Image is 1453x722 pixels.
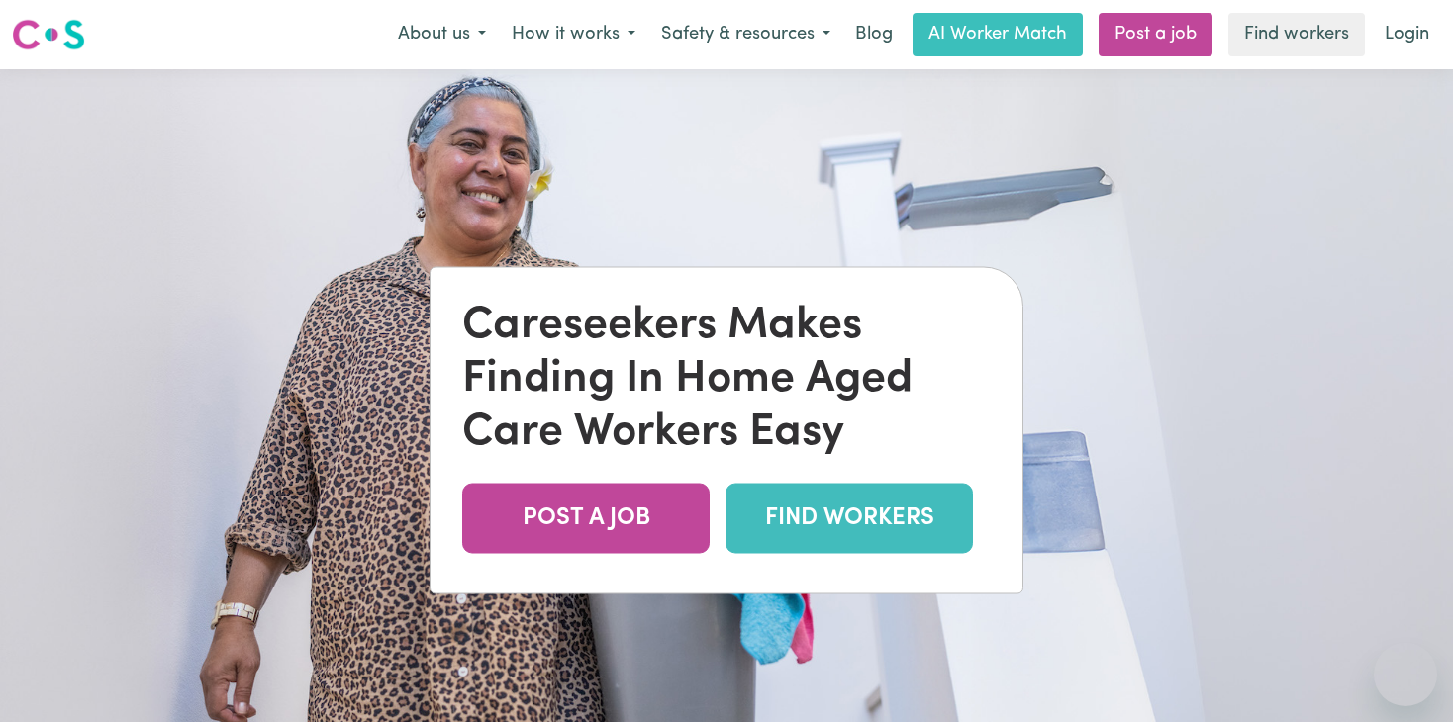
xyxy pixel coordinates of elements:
button: How it works [499,14,648,55]
a: Find workers [1228,13,1365,56]
button: Safety & resources [648,14,843,55]
a: Blog [843,13,905,56]
img: Careseekers logo [12,17,85,52]
a: Post a job [1099,13,1212,56]
a: Login [1373,13,1441,56]
a: FIND WORKERS [726,484,973,554]
iframe: Button to launch messaging window [1374,643,1437,706]
a: Careseekers logo [12,12,85,57]
a: AI Worker Match [913,13,1083,56]
div: Careseekers Makes Finding In Home Aged Care Workers Easy [462,300,991,460]
a: POST A JOB [462,484,710,554]
button: About us [385,14,499,55]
